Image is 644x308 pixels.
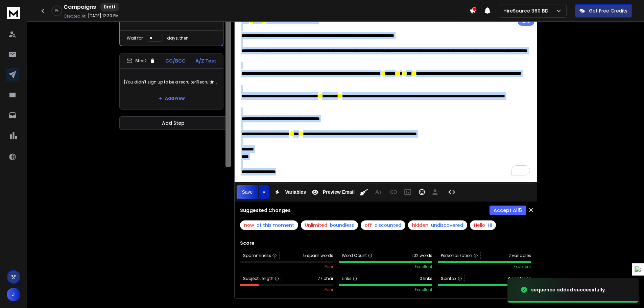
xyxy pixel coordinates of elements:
[100,3,119,11] div: Draft
[126,58,156,64] div: Step 2
[7,288,20,301] button: J
[387,185,400,199] button: Insert Link (Ctrl+K)
[431,222,463,229] span: undiscovered
[7,7,20,19] img: logo
[318,276,333,281] span: 77 char
[240,207,291,214] h3: Suggested Changes
[240,240,531,246] h3: Score
[309,185,356,199] button: Preview Email
[412,253,432,258] span: 102 words
[514,264,531,269] span: excellent
[490,206,526,215] button: Accept All5
[488,222,492,229] span: Hi
[445,185,458,199] button: Code View
[127,35,143,41] p: Wait for
[508,253,531,258] span: 2 variables
[88,13,119,19] p: [DATE] 12:30 PM
[415,287,432,292] span: excellent
[64,3,96,11] h1: Campaigns
[430,185,443,199] button: Insert Unsubscribe Link
[401,185,414,199] button: Insert Image (Ctrl+P)
[240,252,280,259] span: Spamminess
[330,222,354,229] span: boundless
[153,92,190,105] button: Add New
[284,189,307,195] span: Variables
[240,275,282,282] span: Subject Length
[235,10,537,182] div: To enrich screen reader interactions, please activate Accessibility in Grammarly extension settings
[119,53,223,110] li: Step2CC/BCCA/Z Test{You didn’t sign up to be a recruiter|Recruiting wasn’t in your job descriptio...
[438,275,465,282] span: Spintax
[420,276,432,281] span: 0 links
[438,252,481,259] span: Personalization
[195,57,216,64] p: A/Z Test
[474,222,485,229] span: Hello
[503,7,551,14] p: HireSource 360 BD
[518,19,534,26] div: Beta
[415,264,432,269] span: excellent
[589,7,627,14] p: Get Free Credits
[575,4,632,18] button: Get Free Credits
[244,222,254,229] span: now
[165,57,186,64] p: CC/BCC
[271,185,307,199] button: Variables
[237,185,258,199] button: Save
[325,287,333,292] span: poor
[412,222,428,229] span: hidden
[119,116,228,130] button: Add Step
[375,222,401,229] span: discounted
[531,286,606,293] div: sequence added successfully.
[167,35,189,41] p: days, then
[415,185,428,199] button: Emoticons
[303,253,333,258] span: 5 spam words
[257,222,294,229] span: at this moment
[372,185,384,199] button: More Text
[305,222,327,229] span: Unlimited
[55,9,58,13] p: 0 %
[124,73,219,92] p: {You didn’t sign up to be a recruiter|Recruiting wasn’t in your job description|Still doing the r...
[325,264,333,269] span: poor
[339,275,360,282] span: Links
[365,222,372,229] span: off
[339,252,375,259] span: Word Count
[64,14,87,19] p: Created At:
[321,189,356,195] span: Preview Email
